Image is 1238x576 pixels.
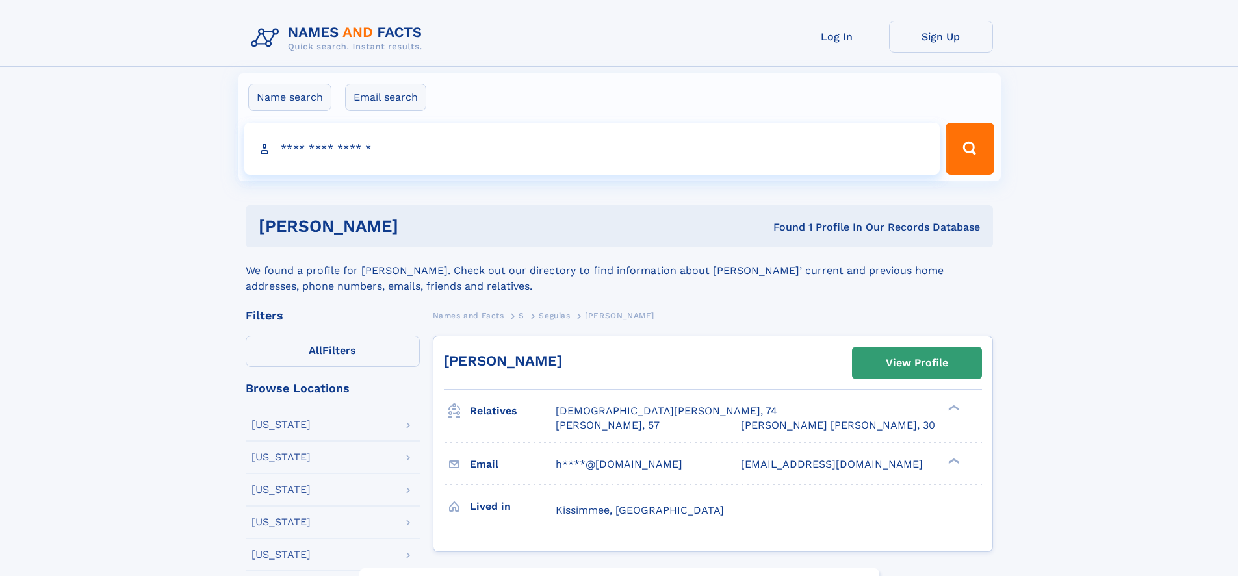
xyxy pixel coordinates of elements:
div: [US_STATE] [251,549,311,560]
label: Email search [345,84,426,111]
div: ❯ [945,404,961,412]
div: ❯ [945,457,961,465]
div: View Profile [886,348,948,378]
a: Names and Facts [433,307,504,323]
a: Log In [785,21,889,53]
span: Seguias [539,311,570,320]
a: Sign Up [889,21,993,53]
label: Filters [246,336,420,367]
div: Filters [246,310,420,321]
h1: [PERSON_NAME] [259,218,586,234]
div: [US_STATE] [251,517,311,527]
span: All [309,344,322,357]
div: [US_STATE] [251,419,311,430]
div: [US_STATE] [251,452,311,462]
a: [PERSON_NAME] [444,353,562,369]
span: S [519,311,524,320]
h3: Relatives [470,400,556,422]
span: Kissimmee, [GEOGRAPHIC_DATA] [556,504,724,516]
h3: Email [470,453,556,475]
div: Browse Locations [246,382,420,394]
input: search input [244,123,940,175]
h3: Lived in [470,495,556,518]
div: [US_STATE] [251,484,311,495]
span: [EMAIL_ADDRESS][DOMAIN_NAME] [741,458,923,470]
a: [DEMOGRAPHIC_DATA][PERSON_NAME], 74 [556,404,777,418]
button: Search Button [946,123,994,175]
span: [PERSON_NAME] [585,311,654,320]
a: [PERSON_NAME], 57 [556,418,660,432]
a: [PERSON_NAME] [PERSON_NAME], 30 [741,418,935,432]
div: Found 1 Profile In Our Records Database [586,220,980,234]
img: Logo Names and Facts [246,21,433,56]
div: We found a profile for [PERSON_NAME]. Check out our directory to find information about [PERSON_N... [246,247,993,294]
a: Seguias [539,307,570,323]
label: Name search [248,84,331,111]
a: View Profile [853,347,981,379]
a: S [519,307,524,323]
